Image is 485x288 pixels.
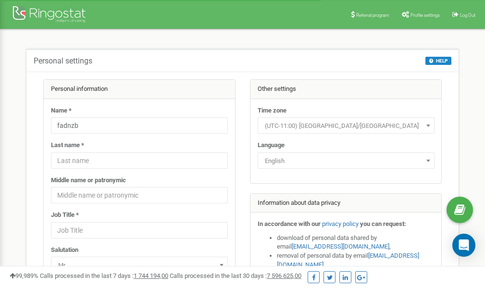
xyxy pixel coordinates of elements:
button: HELP [425,57,451,65]
h5: Personal settings [34,57,92,65]
label: Middle name or patronymic [51,176,126,185]
span: Log Out [460,13,475,18]
input: Last name [51,152,228,169]
div: Other settings [250,80,442,99]
span: English [258,152,435,169]
a: [EMAIL_ADDRESS][DOMAIN_NAME] [292,243,389,250]
label: Last name * [51,141,84,150]
label: Time zone [258,106,286,115]
label: Salutation [51,246,78,255]
span: Calls processed in the last 7 days : [40,272,168,279]
span: (UTC-11:00) Pacific/Midway [261,119,431,133]
label: Job Title * [51,211,79,220]
span: 99,989% [10,272,38,279]
span: Calls processed in the last 30 days : [170,272,301,279]
div: Personal information [44,80,235,99]
a: privacy policy [322,220,359,227]
strong: you can request: [360,220,406,227]
span: Mr. [54,259,224,272]
input: Job Title [51,222,228,238]
span: Referral program [356,13,389,18]
span: Profile settings [410,13,440,18]
label: Language [258,141,285,150]
u: 7 596 625,00 [267,272,301,279]
span: English [261,154,431,168]
div: Open Intercom Messenger [452,234,475,257]
div: Information about data privacy [250,194,442,213]
li: removal of personal data by email , [277,251,435,269]
li: download of personal data shared by email , [277,234,435,251]
span: Mr. [51,257,228,273]
span: (UTC-11:00) Pacific/Midway [258,117,435,134]
input: Middle name or patronymic [51,187,228,203]
u: 1 744 194,00 [134,272,168,279]
label: Name * [51,106,72,115]
strong: In accordance with our [258,220,321,227]
input: Name [51,117,228,134]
